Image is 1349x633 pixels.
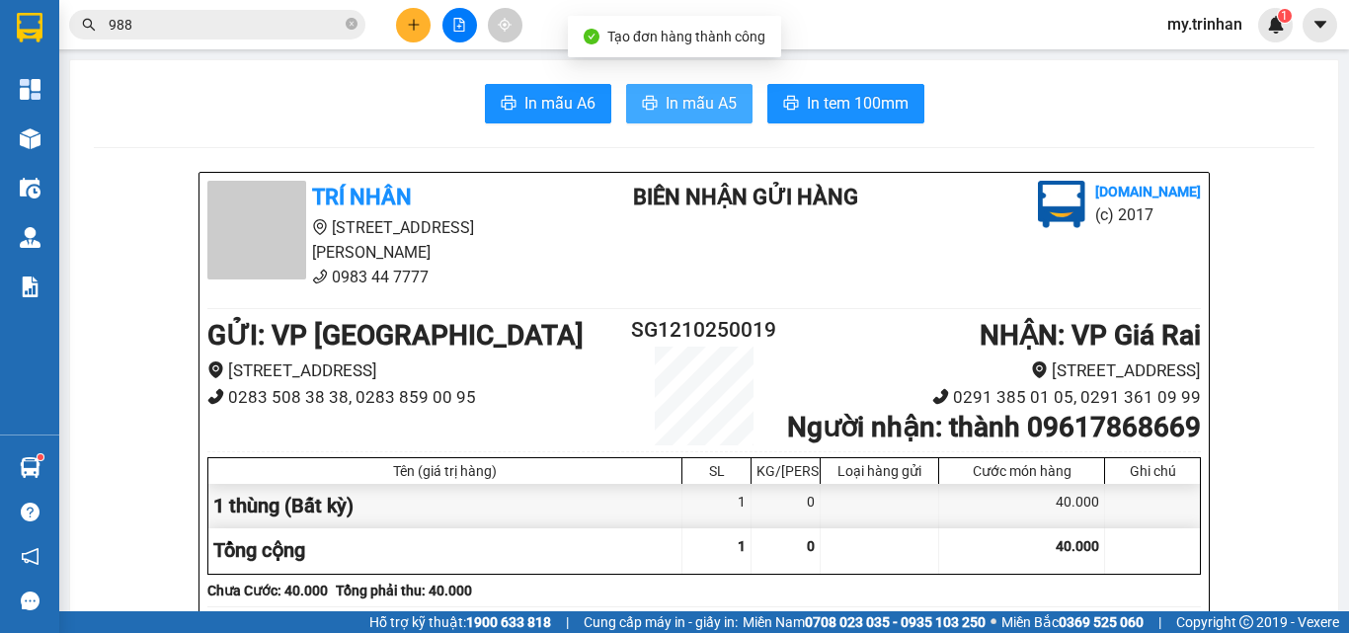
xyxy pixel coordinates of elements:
span: Cung cấp máy in - giấy in: [584,611,738,633]
span: search [82,18,96,32]
div: 0 [752,484,821,528]
span: printer [783,95,799,114]
div: 1 thùng (Bất kỳ) [208,484,682,528]
span: caret-down [1311,16,1329,34]
sup: 1 [38,454,43,460]
span: 1 [1281,9,1288,23]
span: Tổng cộng [213,538,305,562]
span: my.trinhan [1151,12,1258,37]
img: dashboard-icon [20,79,40,100]
b: NHẬN : VP Giá Rai [980,319,1201,352]
button: plus [396,8,431,42]
div: KG/[PERSON_NAME] [756,463,815,479]
div: 1 [682,484,752,528]
span: phone [207,388,224,405]
img: warehouse-icon [20,128,40,149]
span: In mẫu A6 [524,91,595,116]
h2: SG1210250019 [621,314,787,347]
input: Tìm tên, số ĐT hoặc mã đơn [109,14,342,36]
img: warehouse-icon [20,227,40,248]
li: [STREET_ADDRESS] [207,357,621,384]
span: | [566,611,569,633]
img: logo-vxr [17,13,42,42]
span: Miền Bắc [1001,611,1144,633]
span: printer [501,95,516,114]
span: 0 [807,538,815,554]
b: [DOMAIN_NAME] [1095,184,1201,199]
span: ⚪️ [991,618,996,626]
span: check-circle [584,29,599,44]
div: Tên (giá trị hàng) [213,463,676,479]
button: printerIn mẫu A6 [485,84,611,123]
div: SL [687,463,746,479]
li: 0983 44 7777 [207,265,575,289]
span: environment [312,219,328,235]
li: [STREET_ADDRESS] [787,357,1201,384]
div: 40.000 [939,484,1105,528]
button: printerIn tem 100mm [767,84,924,123]
b: Tổng phải thu: 40.000 [336,583,472,598]
sup: 1 [1278,9,1292,23]
span: phone [114,97,129,113]
span: Tạo đơn hàng thành công [607,29,765,44]
li: (c) 2017 [1095,202,1201,227]
span: phone [932,388,949,405]
span: question-circle [21,503,40,521]
button: caret-down [1303,8,1337,42]
b: GỬI : VP [GEOGRAPHIC_DATA] [207,319,584,352]
b: GỬI : VP [GEOGRAPHIC_DATA] [9,147,385,180]
img: icon-new-feature [1267,16,1285,34]
span: In tem 100mm [807,91,909,116]
b: TRÍ NHÂN [312,185,412,209]
span: 40.000 [1056,538,1099,554]
span: In mẫu A5 [666,91,737,116]
li: [STREET_ADDRESS][PERSON_NAME] [9,43,376,93]
strong: 0369 525 060 [1059,614,1144,630]
span: aim [498,18,512,32]
li: 0283 508 38 38, 0283 859 00 95 [207,384,621,411]
strong: 0708 023 035 - 0935 103 250 [805,614,986,630]
img: warehouse-icon [20,457,40,478]
button: printerIn mẫu A5 [626,84,753,123]
li: 0291 385 01 05, 0291 361 09 99 [787,384,1201,411]
span: | [1158,611,1161,633]
span: environment [207,361,224,378]
b: Chưa Cước : 40.000 [207,583,328,598]
span: close-circle [346,16,357,35]
span: Miền Nam [743,611,986,633]
span: printer [642,95,658,114]
div: Loại hàng gửi [826,463,933,479]
span: environment [114,47,129,63]
div: Cước món hàng [944,463,1099,479]
button: file-add [442,8,477,42]
strong: 1900 633 818 [466,614,551,630]
b: BIÊN NHẬN GỬI HÀNG [633,185,858,209]
span: 1 [738,538,746,554]
button: aim [488,8,522,42]
span: message [21,592,40,610]
span: plus [407,18,421,32]
span: copyright [1239,615,1253,629]
span: notification [21,547,40,566]
b: TRÍ NHÂN [114,13,213,38]
li: [STREET_ADDRESS][PERSON_NAME] [207,215,575,265]
span: Hỗ trợ kỹ thuật: [369,611,551,633]
img: solution-icon [20,277,40,297]
span: phone [312,269,328,284]
img: logo.jpg [1038,181,1085,228]
div: Ghi chú [1110,463,1195,479]
span: close-circle [346,18,357,30]
span: file-add [452,18,466,32]
b: Người nhận : thành 09617868669 [787,411,1201,443]
img: warehouse-icon [20,178,40,198]
span: environment [1031,361,1048,378]
li: 0983 44 7777 [9,93,376,118]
